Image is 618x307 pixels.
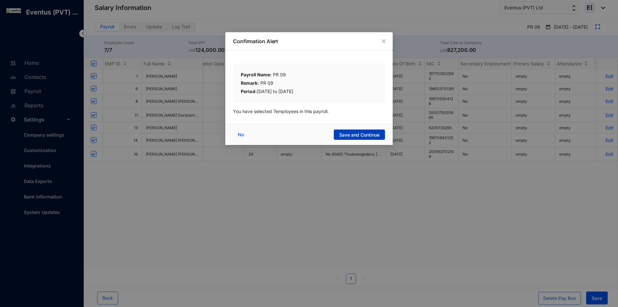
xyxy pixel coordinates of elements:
[241,72,272,77] b: Payroll Name:
[241,71,377,80] div: PR 09
[339,132,379,138] span: Save and Continue
[233,109,329,114] span: You have selected 7 employees in this payroll.
[233,37,385,45] p: Confirmation Alert
[241,89,257,94] b: Period:
[241,80,259,86] b: Remark:
[381,39,386,44] span: close
[241,88,377,95] div: [DATE] to [DATE]
[241,80,377,88] div: PR 09
[334,130,385,140] button: Save and Continue
[238,131,244,138] span: No
[380,38,387,45] button: Close
[233,130,250,140] button: No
